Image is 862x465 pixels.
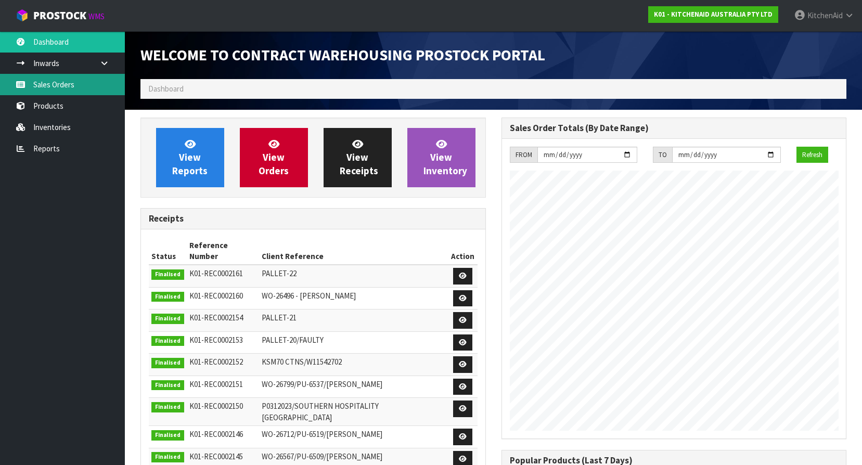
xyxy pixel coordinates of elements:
[189,313,243,322] span: K01-REC0002154
[510,123,839,133] h3: Sales Order Totals (By Date Range)
[653,147,672,163] div: TO
[259,237,448,265] th: Client Reference
[151,402,184,412] span: Finalised
[796,147,828,163] button: Refresh
[189,335,243,345] span: K01-REC0002153
[262,335,324,345] span: PALLET-20/FAULTY
[189,379,243,389] span: K01-REC0002151
[262,429,382,439] span: WO-26712/PU-6519/[PERSON_NAME]
[510,147,537,163] div: FROM
[189,357,243,367] span: K01-REC0002152
[189,429,243,439] span: K01-REC0002146
[172,138,208,177] span: View Reports
[259,138,289,177] span: View Orders
[151,430,184,441] span: Finalised
[240,128,308,187] a: ViewOrders
[262,313,297,322] span: PALLET-21
[807,10,843,20] span: KitchenAid
[151,314,184,324] span: Finalised
[189,451,243,461] span: K01-REC0002145
[324,128,392,187] a: ViewReceipts
[140,45,545,64] span: Welcome to Contract Warehousing ProStock Portal
[33,9,86,22] span: ProStock
[423,138,467,177] span: View Inventory
[189,401,243,411] span: K01-REC0002150
[151,380,184,391] span: Finalised
[189,291,243,301] span: K01-REC0002160
[149,237,187,265] th: Status
[151,452,184,462] span: Finalised
[262,268,297,278] span: PALLET-22
[407,128,475,187] a: ViewInventory
[148,84,184,94] span: Dashboard
[189,268,243,278] span: K01-REC0002161
[262,291,356,301] span: WO-26496 - [PERSON_NAME]
[262,401,379,422] span: P0312023/SOUTHERN HOSPITALITY [GEOGRAPHIC_DATA]
[448,237,477,265] th: Action
[151,336,184,346] span: Finalised
[262,451,382,461] span: WO-26567/PU-6509/[PERSON_NAME]
[654,10,773,19] strong: K01 - KITCHENAID AUSTRALIA PTY LTD
[262,357,342,367] span: KSM70 CTNS/W11542702
[262,379,382,389] span: WO-26799/PU-6537/[PERSON_NAME]
[151,269,184,280] span: Finalised
[88,11,105,21] small: WMS
[151,292,184,302] span: Finalised
[16,9,29,22] img: cube-alt.png
[187,237,260,265] th: Reference Number
[156,128,224,187] a: ViewReports
[340,138,378,177] span: View Receipts
[151,358,184,368] span: Finalised
[149,214,478,224] h3: Receipts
